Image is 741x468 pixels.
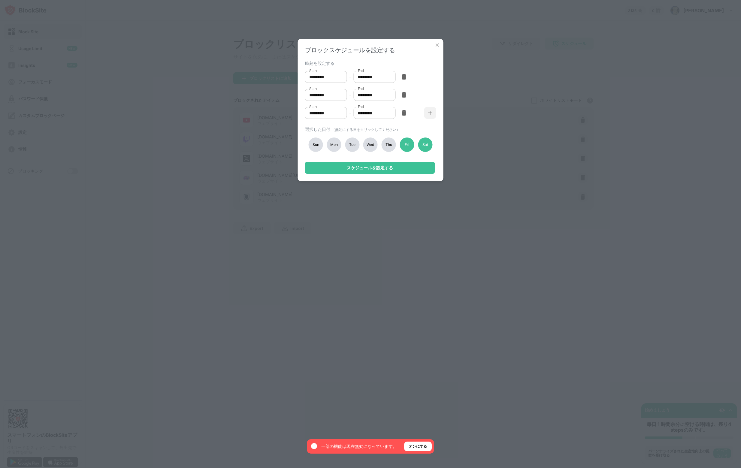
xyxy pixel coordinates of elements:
span: （無効にする日をクリックしてください） [331,127,400,132]
input: Choose time, selected time is 11:59 PM [353,89,391,101]
div: オンにする [409,443,427,449]
div: - [349,74,351,80]
img: error-circle-white.svg [310,442,318,450]
div: スケジュールを設定する [347,165,393,170]
label: End [358,68,364,73]
input: Choose time, selected time is 9:00 AM [305,71,343,83]
div: ブロックスケジュールを設定する [305,46,436,54]
input: Choose time, selected time is 5:00 PM [353,71,391,83]
label: Start [309,68,317,73]
div: Wed [363,137,378,152]
label: Start [309,104,317,109]
div: Sun [309,137,323,152]
div: - [349,110,351,116]
label: Start [309,86,317,91]
div: Sat [418,137,432,152]
div: - [349,92,351,98]
div: 時刻を設定する [305,61,435,65]
div: Mon [327,137,341,152]
input: Choose time, selected time is 9:00 PM [305,89,343,101]
div: Fri [400,137,414,152]
div: Tue [345,137,359,152]
input: Choose time, selected time is 12:00 AM [305,107,343,119]
div: Thu [382,137,396,152]
div: 選択した日付 [305,127,435,132]
label: End [358,104,364,109]
div: 一部の機能は現在無効になっています。 [321,443,397,449]
img: x-button.svg [434,42,440,48]
label: End [358,86,364,91]
input: Choose time, selected time is 3:00 AM [353,107,391,119]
